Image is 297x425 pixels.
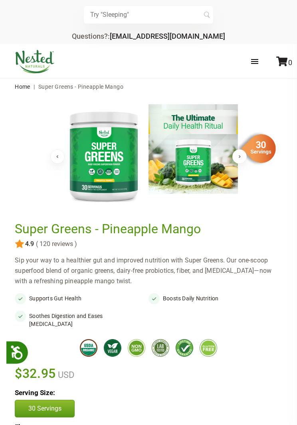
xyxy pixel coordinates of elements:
[15,222,278,236] h1: Super Greens - Pineapple Mango
[24,240,34,248] span: 4.9
[84,6,213,24] input: Try "Sleeping"
[56,370,74,380] span: USD
[50,149,65,164] button: Previous
[59,104,148,207] img: Super Greens - Pineapple Mango
[15,79,282,95] nav: breadcrumbs
[15,83,30,90] a: Home
[38,83,123,90] span: Super Greens - Pineapple Mango
[72,33,225,40] div: Questions?:
[23,404,66,413] p: 30 Servings
[176,339,193,357] img: lifetimeguarantee
[15,293,148,304] li: Supports Gut Health
[148,104,238,194] img: Super Greens - Pineapple Mango
[200,339,217,357] img: glutenfree
[15,239,24,249] img: star.svg
[232,149,247,164] button: Next
[15,400,75,417] button: 30 Servings
[15,389,55,397] b: Serving Size:
[32,83,37,90] span: |
[110,32,225,40] a: [EMAIL_ADDRESS][DOMAIN_NAME]
[104,339,121,357] img: vegan
[148,293,282,304] li: Boosts Daily Nutrition
[152,339,169,357] img: thirdpartytested
[288,58,292,67] span: 0
[80,339,97,357] img: usdaorganic
[34,240,77,248] span: ( 120 reviews )
[15,365,56,382] span: $32.95
[15,50,55,73] img: Nested Naturals
[236,131,276,166] img: sg-servings-30.png
[128,339,145,357] img: gmofree
[276,58,292,67] a: 0
[15,255,282,286] div: Sip your way to a healthier gut and improved nutrition with Super Greens. Our one-scoop superfood...
[15,310,148,330] li: Soothes Digestion and Eases [MEDICAL_DATA]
